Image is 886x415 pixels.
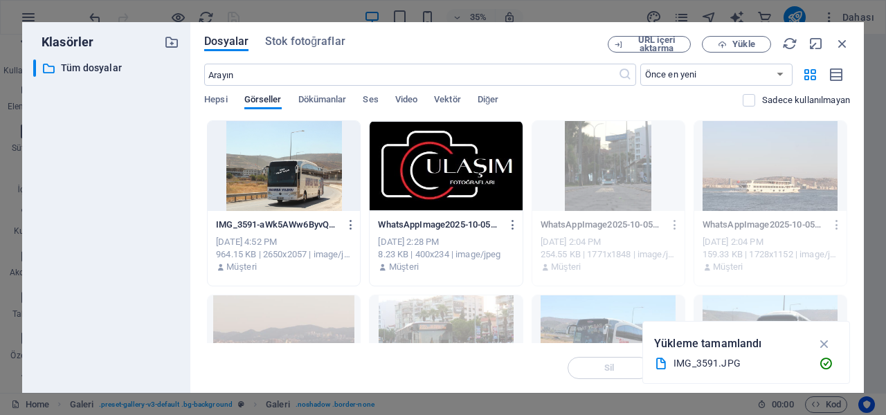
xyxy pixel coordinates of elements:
i: Yeniden Yükle [782,36,797,51]
div: Bu dosya türü zaten seçilmiş veya bu element tarafından desteklenmiyor [532,295,685,385]
div: IMG_3591.JPG [673,356,808,371]
span: Video [395,91,417,111]
input: Arayın [204,64,617,86]
i: Küçült [808,36,824,51]
button: Yükle [702,36,771,53]
div: [DATE] 2:04 PM [703,236,838,248]
button: URL içeri aktarma [608,36,691,53]
div: Bu dosya türü zaten seçilmiş veya bu element tarafından desteklenmiyor [694,295,847,385]
div: 159.33 KB | 1728x1152 | image/jpeg [703,248,838,261]
span: Dosyalar [204,33,248,50]
div: Bu dosya türü zaten seçilmiş veya bu element tarafından desteklenmiyor [694,121,847,211]
p: Müşteri [713,261,743,273]
span: Diğer [478,91,499,111]
div: [DATE] 2:04 PM [541,236,676,248]
span: Yükle [732,40,754,48]
span: Vektör [434,91,461,111]
p: Yükleme tamamlandı [654,335,762,353]
div: 964.15 KB | 2650x2057 | image/jpeg [216,248,352,261]
div: Bu dosya türü zaten seçilmiş veya bu element tarafından desteklenmiyor [532,121,685,211]
div: 8.23 KB | 400x234 | image/jpeg [378,248,514,261]
p: Müşteri [226,261,256,273]
span: Stok fotoğraflar [265,33,345,50]
span: Dökümanlar [298,91,347,111]
p: IMG_3591-aWk5AWw6ByvQ2kfIYElpng.JPG [216,219,339,231]
div: Bu dosya türü zaten seçilmiş veya bu element tarafından desteklenmiyor [208,295,360,385]
p: Müşteri [551,261,581,273]
span: Hepsi [204,91,227,111]
div: Bu dosya türü zaten seçilmiş veya bu element tarafından desteklenmiyor [370,295,522,385]
p: Sadece web sitesinde kullanılmayan dosyaları görüntüleyin. Bu oturum sırasında eklenen dosyalar h... [762,94,850,107]
span: Ses [363,91,378,111]
p: WhatsAppImage2025-10-05at15.02.42-cs66RC95CWOCsvmst2E2Kg.jpeg [541,219,664,231]
p: WhatsAppImage2025-10-05at15.27.44-vu2qtOsrNkT8a0GVR6tg1g.jpeg [378,219,501,231]
p: Tüm dosyalar [61,60,154,76]
div: ​ [33,59,36,77]
div: 254.55 KB | 1771x1848 | image/jpeg [541,248,676,261]
i: Kapat [835,36,850,51]
p: Klasörler [33,33,93,51]
span: URL içeri aktarma [629,36,685,53]
i: Yeni klasör oluştur [164,35,179,50]
span: Görseller [244,91,282,111]
div: [DATE] 4:52 PM [216,236,352,248]
p: Müşteri [389,261,419,273]
div: [DATE] 2:28 PM [378,236,514,248]
p: WhatsAppImage2025-10-05at15.02.41-CE44v6JXQCLpjEb1OhQVhQ.jpeg [703,219,826,231]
